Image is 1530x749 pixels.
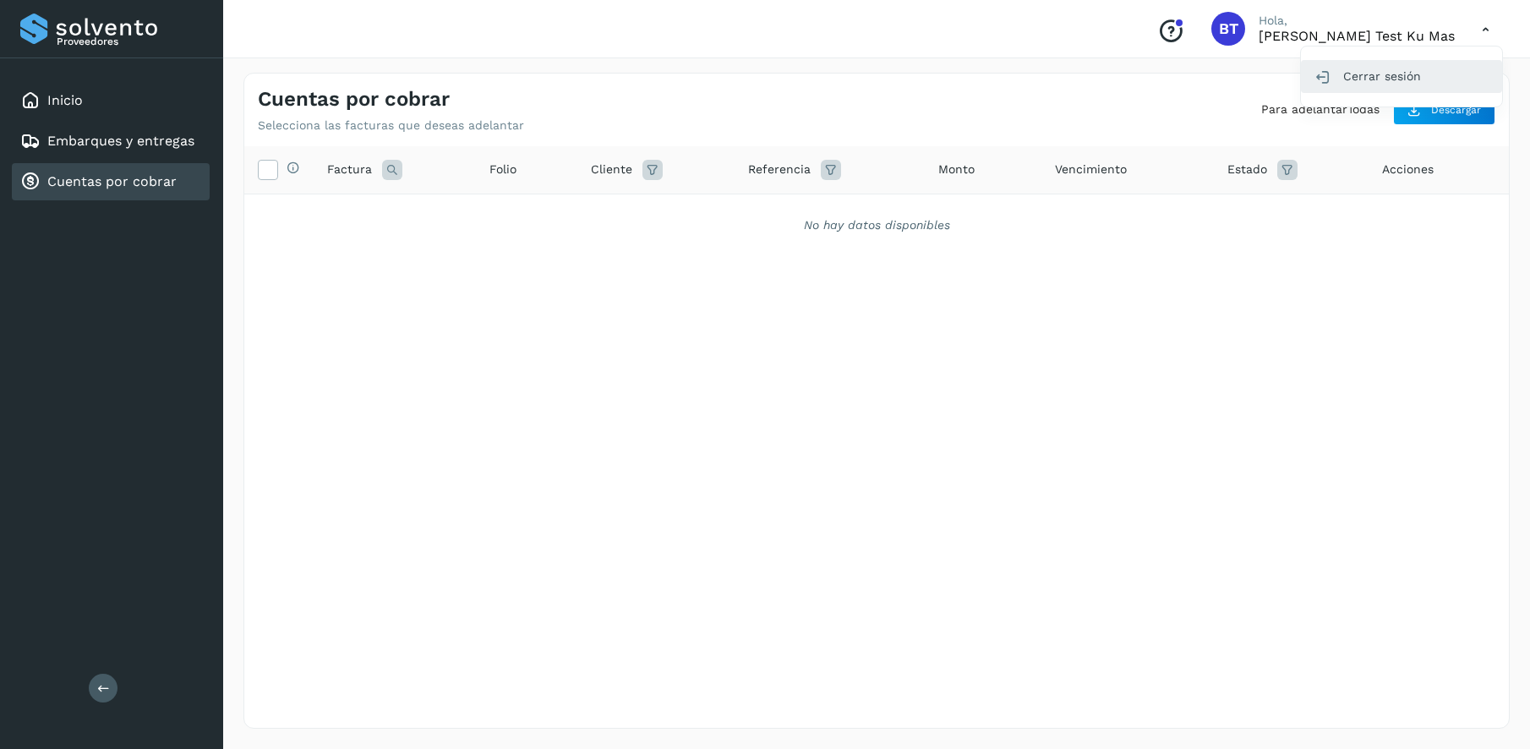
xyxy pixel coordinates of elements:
[1301,60,1502,92] div: Cerrar sesión
[57,36,203,47] p: Proveedores
[12,123,210,160] div: Embarques y entregas
[47,133,194,149] a: Embarques y entregas
[12,82,210,119] div: Inicio
[47,173,177,189] a: Cuentas por cobrar
[47,92,83,108] a: Inicio
[12,163,210,200] div: Cuentas por cobrar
